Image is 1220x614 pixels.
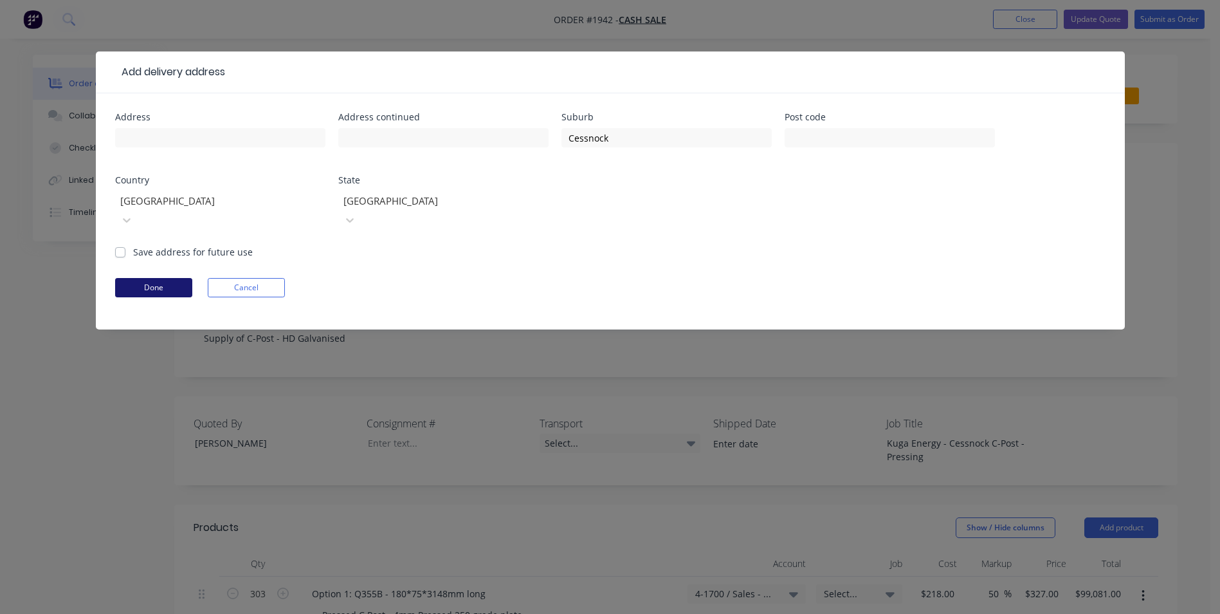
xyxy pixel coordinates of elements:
[115,113,325,122] div: Address
[208,278,285,297] button: Cancel
[115,64,225,80] div: Add delivery address
[785,113,995,122] div: Post code
[338,113,549,122] div: Address continued
[338,176,549,185] div: State
[561,113,772,122] div: Suburb
[133,245,253,259] label: Save address for future use
[115,278,192,297] button: Done
[115,176,325,185] div: Country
